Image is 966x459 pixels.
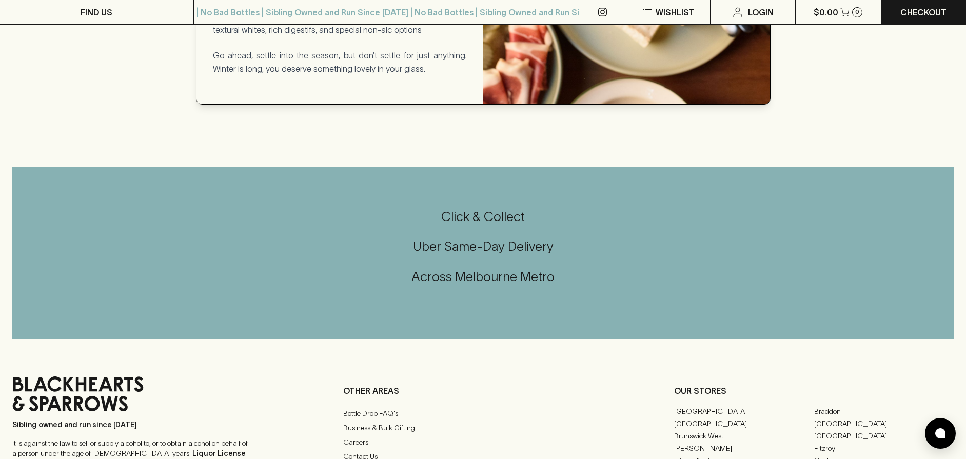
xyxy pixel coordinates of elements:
[814,430,954,442] a: [GEOGRAPHIC_DATA]
[343,436,623,448] a: Careers
[748,6,774,18] p: Login
[814,6,838,18] p: $0.00
[814,405,954,417] a: Braddon
[674,385,954,397] p: OUR STORES
[674,430,814,442] a: Brunswick West
[674,417,814,430] a: [GEOGRAPHIC_DATA]
[656,6,695,18] p: Wishlist
[12,238,954,255] h5: Uber Same-Day Delivery
[343,422,623,434] a: Business & Bulk Gifting
[935,428,945,438] img: bubble-icon
[12,167,954,339] div: Call to action block
[674,442,814,454] a: [PERSON_NAME]
[814,442,954,454] a: Fitzroy
[674,405,814,417] a: [GEOGRAPHIC_DATA]
[343,407,623,420] a: Bottle Drop FAQ's
[12,268,954,285] h5: Across Melbourne Metro
[12,420,248,430] p: Sibling owned and run since [DATE]
[343,385,623,397] p: OTHER AREAS
[814,417,954,430] a: [GEOGRAPHIC_DATA]
[12,208,954,225] h5: Click & Collect
[900,6,947,18] p: Checkout
[855,9,859,15] p: 0
[81,6,112,18] p: FIND US
[213,49,467,75] p: Go ahead, settle into the season, but don’t settle for just anything. Winter is long, you deserve...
